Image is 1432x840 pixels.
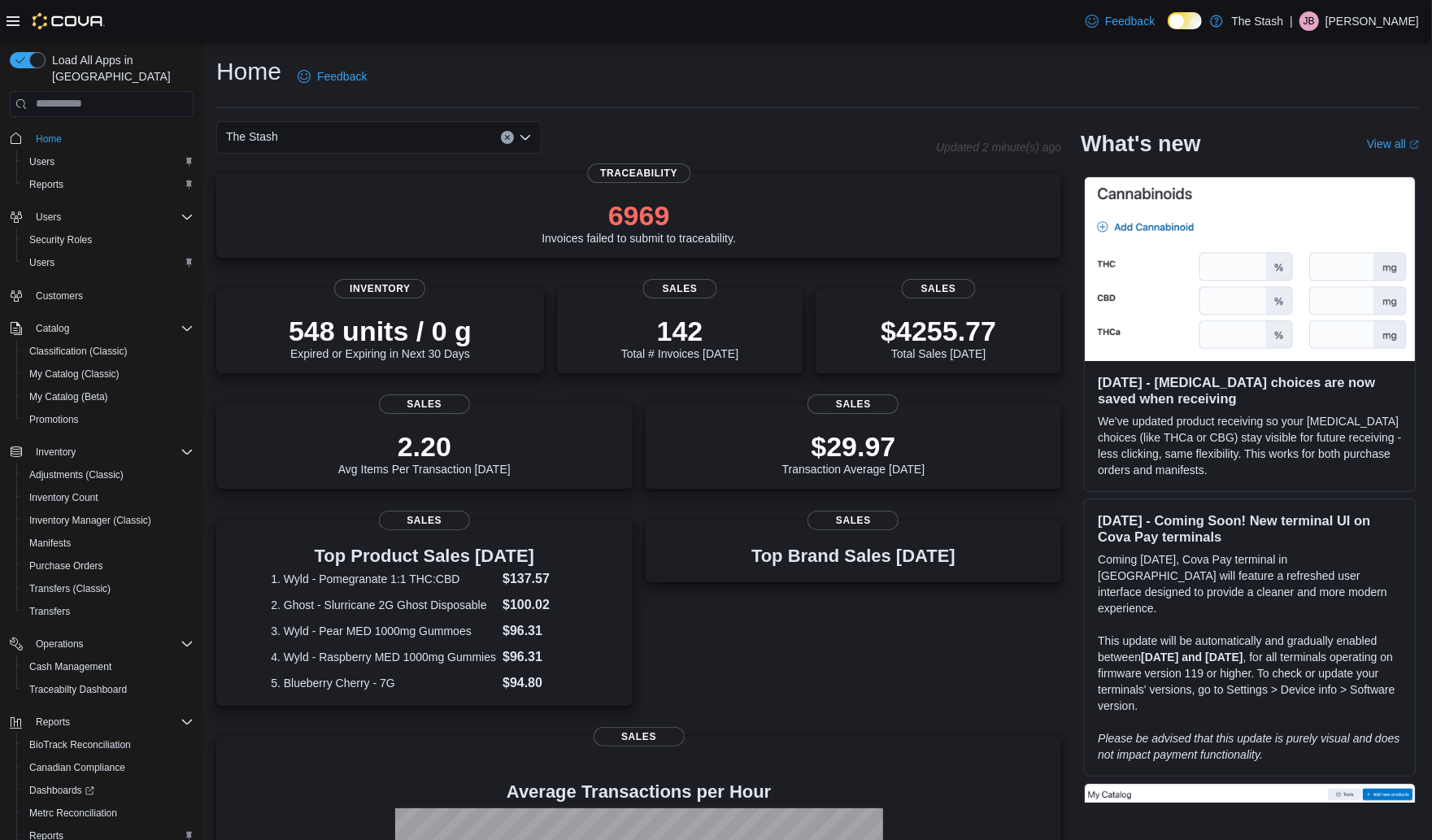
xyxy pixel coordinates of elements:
dd: $94.80 [503,673,577,693]
span: Reports [29,712,194,732]
span: Metrc Reconciliation [23,803,194,823]
a: Promotions [23,410,85,429]
a: Reports [23,175,70,194]
button: Reports [3,711,200,733]
span: Transfers (Classic) [29,582,111,595]
span: My Catalog (Classic) [23,364,194,384]
button: Clear input [501,131,514,144]
span: Canadian Compliance [23,758,194,777]
button: Classification (Classic) [16,340,200,363]
span: Manifests [23,533,194,553]
a: Users [23,152,61,172]
a: Feedback [291,60,373,93]
span: Dashboards [29,784,94,797]
span: Traceabilty Dashboard [23,680,194,699]
button: Manifests [16,532,200,555]
p: 2.20 [338,430,511,463]
span: Inventory Manager (Classic) [29,514,151,527]
p: $29.97 [782,430,925,463]
span: Sales [902,279,976,298]
span: Users [29,155,54,168]
a: BioTrack Reconciliation [23,735,137,755]
div: Invoices failed to submit to traceability. [542,199,736,245]
h3: [DATE] - Coming Soon! New terminal UI on Cova Pay terminals [1098,512,1402,545]
button: Purchase Orders [16,555,200,577]
div: Total Sales [DATE] [881,315,996,360]
h3: [DATE] - [MEDICAL_DATA] choices are now saved when receiving [1098,374,1402,407]
span: Classification (Classic) [29,345,128,358]
dt: 1. Wyld - Pomegranate 1:1 THC:CBD [271,571,496,587]
a: Canadian Compliance [23,758,132,777]
a: Purchase Orders [23,556,110,576]
span: Manifests [29,537,71,550]
p: The Stash [1231,11,1283,31]
span: Home [29,128,194,149]
button: Security Roles [16,228,200,251]
a: Transfers [23,602,76,621]
a: View allExternal link [1367,137,1419,150]
p: [PERSON_NAME] [1325,11,1419,31]
span: Traceability [587,163,690,183]
span: My Catalog (Beta) [23,387,194,407]
p: $4255.77 [881,315,996,347]
span: Cash Management [29,660,111,673]
span: Promotions [23,410,194,429]
a: My Catalog (Beta) [23,387,115,407]
span: Inventory Manager (Classic) [23,511,194,530]
span: Purchase Orders [29,559,103,572]
button: BioTrack Reconciliation [16,733,200,756]
h1: Home [216,55,281,88]
span: Home [36,133,62,146]
button: Users [16,251,200,274]
h2: What's new [1081,131,1200,157]
span: Purchase Orders [23,556,194,576]
span: Catalog [29,319,194,338]
div: Jeremy Briscoe [1299,11,1319,31]
span: Transfers [23,602,194,621]
span: Transfers [29,605,70,618]
span: Reports [29,178,63,191]
span: Metrc Reconciliation [29,807,117,820]
button: Reports [29,712,76,732]
dd: $96.31 [503,621,577,641]
div: Avg Items Per Transaction [DATE] [338,430,511,476]
div: Transaction Average [DATE] [782,430,925,476]
button: Inventory [3,441,200,464]
span: Feedback [317,68,367,85]
a: Dashboards [23,781,101,800]
span: Inventory [334,279,425,298]
p: | [1290,11,1293,31]
span: Sales [807,394,899,414]
a: Cash Management [23,657,118,677]
a: Transfers (Classic) [23,579,117,598]
button: Users [16,150,200,173]
span: The Stash [226,127,278,146]
dd: $100.02 [503,595,577,615]
a: Users [23,253,61,272]
a: Classification (Classic) [23,342,134,361]
button: Operations [3,633,200,655]
button: My Catalog (Beta) [16,385,200,408]
span: Inventory [29,442,194,462]
span: Load All Apps in [GEOGRAPHIC_DATA] [46,52,194,85]
div: Total # Invoices [DATE] [621,315,738,360]
span: Security Roles [29,233,92,246]
span: BioTrack Reconciliation [23,735,194,755]
dt: 2. Ghost - Slurricane 2G Ghost Disposable [271,597,496,613]
span: Users [29,207,194,227]
span: JB [1304,11,1315,31]
h4: Average Transactions per Hour [229,782,1048,802]
a: Manifests [23,533,77,553]
input: Dark Mode [1168,12,1202,29]
a: Adjustments (Classic) [23,465,130,485]
span: Feedback [1105,13,1155,29]
em: Please be advised that this update is purely visual and does not impact payment functionality. [1098,732,1399,761]
dd: $96.31 [503,647,577,667]
span: Customers [29,285,194,306]
button: Operations [29,634,90,654]
p: Coming [DATE], Cova Pay terminal in [GEOGRAPHIC_DATA] will feature a refreshed user interface des... [1098,551,1402,616]
h3: Top Product Sales [DATE] [271,546,577,566]
span: Inventory Count [23,488,194,507]
span: Inventory [36,446,76,459]
span: Reports [36,716,70,729]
